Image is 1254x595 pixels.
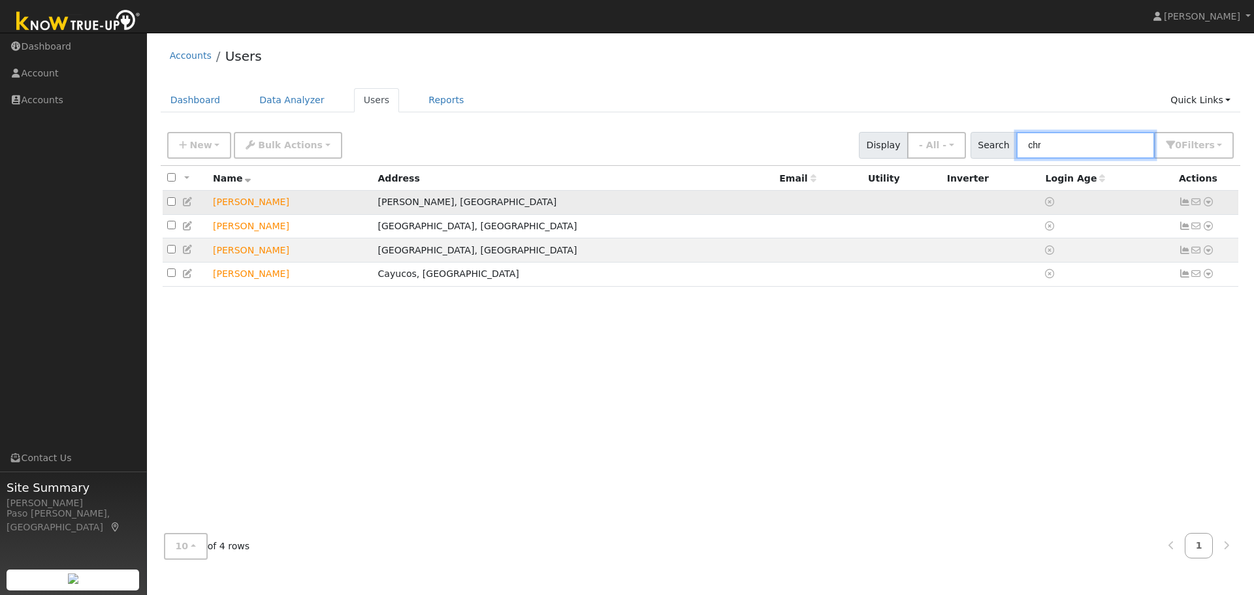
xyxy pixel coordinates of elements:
[1202,195,1214,209] a: Other actions
[182,197,194,207] a: Edit User
[419,88,474,112] a: Reports
[1209,140,1214,150] span: s
[971,132,1017,159] span: Search
[1182,140,1215,150] span: Filter
[1154,132,1234,159] button: 0Filters
[164,533,250,560] span: of 4 rows
[208,238,374,263] td: Lead
[182,268,194,279] a: Edit User
[1179,221,1191,231] a: Not connected
[182,244,194,255] a: Edit User
[1202,267,1214,281] a: Other actions
[1179,245,1191,255] a: Not connected
[1045,197,1057,207] a: No login access
[1016,132,1155,159] input: Search
[1202,219,1214,233] a: Other actions
[907,132,966,159] button: - All -
[68,573,78,584] img: retrieve
[354,88,400,112] a: Users
[225,48,262,64] a: Users
[1191,246,1202,255] i: No email address
[208,214,374,238] td: Lead
[1045,221,1057,231] a: No login access
[170,50,212,61] a: Accounts
[10,7,147,37] img: Know True-Up
[1191,221,1202,231] i: No email address
[161,88,231,112] a: Dashboard
[1202,244,1214,257] a: Other actions
[373,262,775,286] td: Cayucos, [GEOGRAPHIC_DATA]
[1179,172,1234,185] div: Actions
[373,238,775,263] td: [GEOGRAPHIC_DATA], [GEOGRAPHIC_DATA]
[868,172,938,185] div: Utility
[373,214,775,238] td: [GEOGRAPHIC_DATA], [GEOGRAPHIC_DATA]
[378,172,770,185] div: Address
[189,140,212,150] span: New
[164,533,208,560] button: 10
[182,221,194,231] a: Edit User
[947,172,1037,185] div: Inverter
[779,173,816,184] span: Email
[1185,533,1214,558] a: 1
[249,88,334,112] a: Data Analyzer
[1045,268,1057,279] a: No login access
[7,496,140,510] div: [PERSON_NAME]
[859,132,908,159] span: Display
[258,140,323,150] span: Bulk Actions
[176,541,189,551] span: 10
[1161,88,1240,112] a: Quick Links
[234,132,342,159] button: Bulk Actions
[1164,11,1240,22] span: [PERSON_NAME]
[110,522,121,532] a: Map
[1191,269,1202,278] i: No email address
[213,173,251,184] span: Name
[208,262,374,286] td: Lead
[1191,197,1202,206] i: No email address
[373,191,775,215] td: [PERSON_NAME], [GEOGRAPHIC_DATA]
[7,479,140,496] span: Site Summary
[167,132,232,159] button: New
[1045,173,1105,184] span: Days since last login
[7,507,140,534] div: Paso [PERSON_NAME], [GEOGRAPHIC_DATA]
[1179,197,1191,207] a: Not connected
[208,191,374,215] td: Lead
[1045,245,1057,255] a: No login access
[1179,268,1191,279] a: Not connected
